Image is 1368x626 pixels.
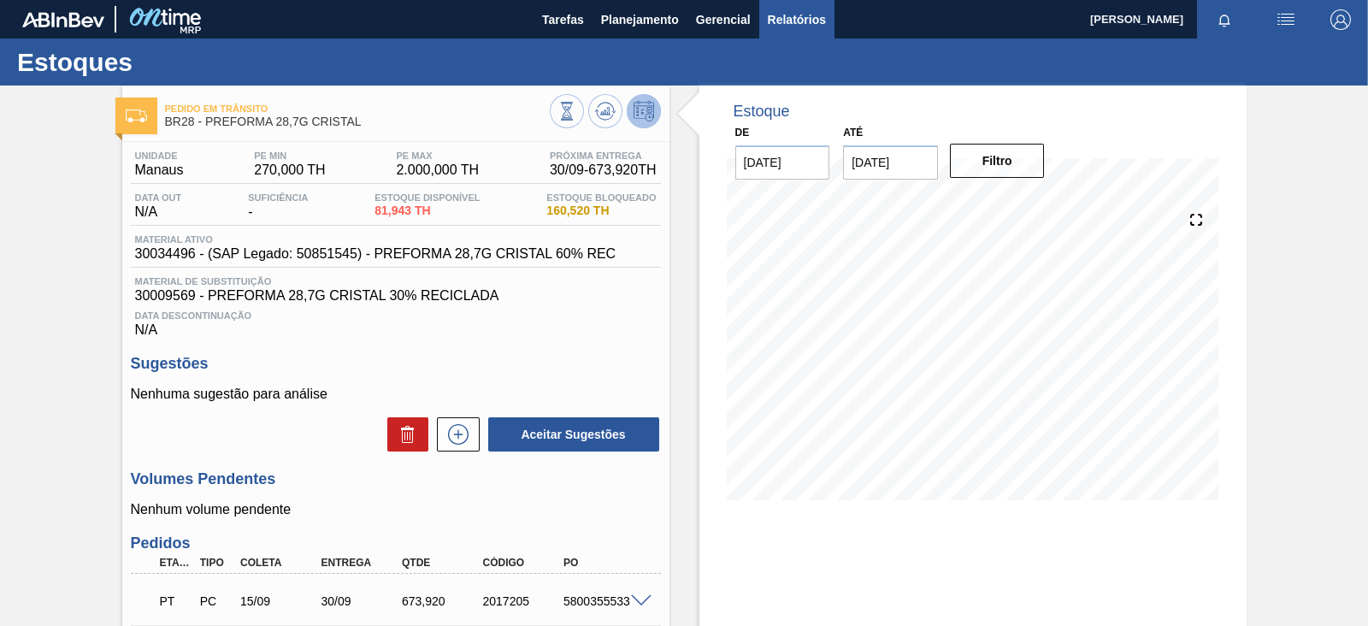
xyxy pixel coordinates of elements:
[843,145,938,180] input: dd/mm/yyyy
[126,109,147,122] img: Ícone
[236,557,325,569] div: Coleta
[396,151,479,161] span: PE MAX
[396,162,479,178] span: 2.000,000 TH
[696,9,751,30] span: Gerencial
[379,417,428,452] div: Excluir Sugestões
[131,502,661,517] p: Nenhum volume pendente
[160,594,192,608] p: PT
[135,310,657,321] span: Data Descontinuação
[135,246,616,262] span: 30034496 - (SAP Legado: 50851545) - PREFORMA 28,7G CRISTAL 60% REC
[131,534,661,552] h3: Pedidos
[317,594,406,608] div: 30/09/2025
[22,12,104,27] img: TNhmsLtSVTkK8tSr43FrP2fwEKptu5GPRR3wAAAABJRU5ErkJggg==
[627,94,661,128] button: Desprogramar Estoque
[244,192,312,220] div: -
[735,127,750,139] label: De
[17,52,321,72] h1: Estoques
[398,594,486,608] div: 673,920
[588,94,622,128] button: Atualizar Gráfico
[165,115,550,128] span: BR28 - PREFORMA 28,7G CRISTAL
[317,557,406,569] div: Entrega
[374,204,480,217] span: 81,943 TH
[156,557,197,569] div: Etapa
[735,145,830,180] input: dd/mm/yyyy
[559,557,648,569] div: PO
[135,288,657,304] span: 30009569 - PREFORMA 28,7G CRISTAL 30% RECICLADA
[601,9,679,30] span: Planejamento
[768,9,826,30] span: Relatórios
[131,355,661,373] h3: Sugestões
[843,127,863,139] label: Até
[254,151,325,161] span: PE MIN
[546,192,656,203] span: Estoque Bloqueado
[131,387,661,402] p: Nenhuma sugestão para análise
[398,557,486,569] div: Qtde
[196,594,237,608] div: Pedido de Compra
[165,103,550,114] span: Pedido em Trânsito
[559,594,648,608] div: 5800355533
[135,151,184,161] span: Unidade
[135,162,184,178] span: Manaus
[131,304,661,338] div: N/A
[488,417,659,452] button: Aceitar Sugestões
[254,162,325,178] span: 270,000 TH
[428,417,480,452] div: Nova sugestão
[374,192,480,203] span: Estoque Disponível
[1276,9,1296,30] img: userActions
[734,103,790,121] div: Estoque
[135,234,616,245] span: Material ativo
[135,192,182,203] span: Data out
[479,557,568,569] div: Código
[135,276,657,286] span: Material de Substituição
[196,557,237,569] div: Tipo
[248,192,308,203] span: Suficiência
[550,151,657,161] span: Próxima Entrega
[236,594,325,608] div: 15/09/2025
[550,162,657,178] span: 30/09 - 673,920 TH
[1330,9,1351,30] img: Logout
[156,582,197,620] div: Pedido em Trânsito
[1197,8,1252,32] button: Notificações
[479,594,568,608] div: 2017205
[480,416,661,453] div: Aceitar Sugestões
[542,9,584,30] span: Tarefas
[546,204,656,217] span: 160,520 TH
[550,94,584,128] button: Visão Geral dos Estoques
[131,192,186,220] div: N/A
[950,144,1045,178] button: Filtro
[131,470,661,488] h3: Volumes Pendentes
